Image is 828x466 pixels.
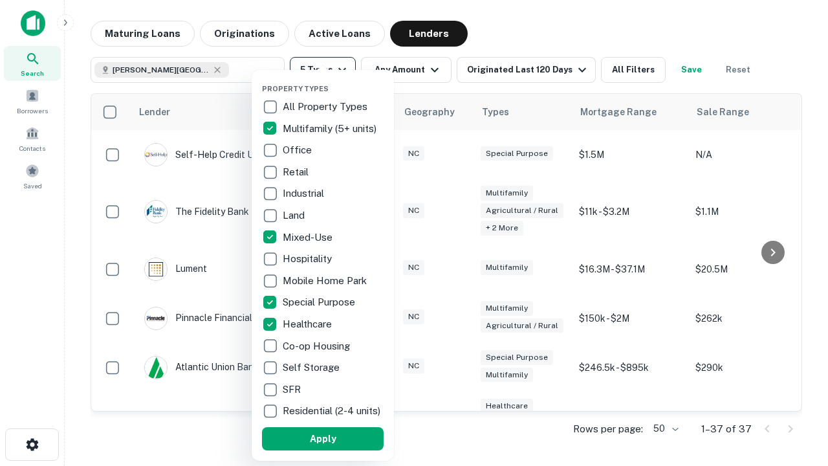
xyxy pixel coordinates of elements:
[283,251,334,267] p: Hospitality
[283,273,369,289] p: Mobile Home Park
[283,164,311,180] p: Retail
[283,338,353,354] p: Co-op Housing
[283,230,335,245] p: Mixed-Use
[283,186,327,201] p: Industrial
[283,208,307,223] p: Land
[283,360,342,375] p: Self Storage
[262,85,329,93] span: Property Types
[283,121,379,137] p: Multifamily (5+ units)
[283,316,334,332] p: Healthcare
[283,294,358,310] p: Special Purpose
[283,382,303,397] p: SFR
[283,99,370,115] p: All Property Types
[262,427,384,450] button: Apply
[763,362,828,425] iframe: Chat Widget
[283,142,314,158] p: Office
[283,403,383,419] p: Residential (2-4 units)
